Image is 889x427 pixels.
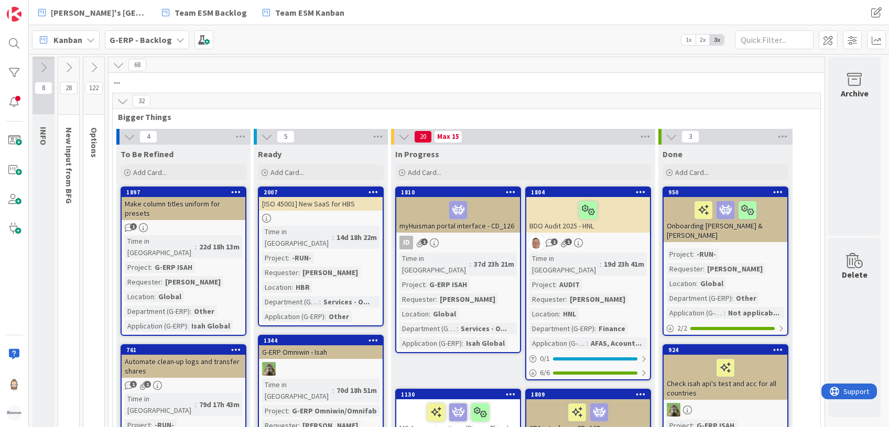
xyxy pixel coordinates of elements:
div: G-ERP Omniwin - Isah [259,345,383,359]
div: Not applicab... [725,307,782,319]
span: : [559,308,560,320]
div: 1809 [531,391,650,398]
span: Add Card... [675,168,709,177]
span: : [594,323,596,334]
div: 6/6 [526,366,650,379]
div: [PERSON_NAME] [437,293,498,305]
div: 1897 [126,189,245,196]
span: : [703,263,704,275]
div: Location [399,308,429,320]
span: 28 [60,82,78,94]
span: : [566,293,567,305]
img: lD [529,236,543,249]
div: Time in [GEOGRAPHIC_DATA] [399,253,470,276]
span: Add Card... [133,168,167,177]
span: : [692,248,694,260]
div: Project [262,252,288,264]
div: 70d 18h 51m [334,385,380,396]
div: Time in [GEOGRAPHIC_DATA] [529,253,600,276]
span: : [195,399,197,410]
div: [PERSON_NAME] [162,276,223,288]
span: : [470,258,471,270]
div: 1810myHuisman portal interface - CD_126 [396,188,520,233]
span: Support [22,2,48,14]
span: ... [114,75,811,86]
span: : [724,307,725,319]
div: Make column titles uniform for presets [122,197,245,220]
span: 1 [130,381,137,388]
span: Add Card... [408,168,441,177]
div: [PERSON_NAME] [567,293,628,305]
div: Project [125,261,150,273]
div: Time in [GEOGRAPHIC_DATA] [125,235,195,258]
div: Requester [667,263,703,275]
span: : [457,323,458,334]
div: G-ERP Omniwin/Omnifab [289,405,380,417]
span: : [696,278,698,289]
span: 20 [414,130,432,143]
div: G-ERP ISAH [427,279,470,290]
div: Department (G-ERP) [667,292,732,304]
span: : [190,305,191,317]
div: AFAS, Acount... [588,337,644,349]
div: Department (G-ERP) [125,305,190,317]
div: 1130 [401,391,520,398]
div: 1810 [396,188,520,197]
div: 761Automate clean-up logs and transfer shares [122,345,245,378]
span: : [555,279,557,290]
div: 1810 [401,189,520,196]
span: To Be Refined [121,149,174,159]
div: [ISO 45001] New SaaS for HBS [259,197,383,211]
span: : [150,261,152,273]
div: Other [733,292,759,304]
span: 1 [421,238,428,245]
div: Department (G-ERP) [529,323,594,334]
span: In Progress [395,149,439,159]
span: 6 / 6 [540,367,550,378]
div: Check isah api's test and acc for all countries [664,355,787,400]
span: : [187,320,189,332]
span: [PERSON_NAME]'s [GEOGRAPHIC_DATA] [51,6,146,19]
span: 0 / 1 [540,353,550,364]
div: Location [262,281,291,293]
div: 2007[ISO 45001] New SaaS for HBS [259,188,383,211]
div: 79d 17h 43m [197,399,242,410]
span: Done [663,149,682,159]
img: Visit kanbanzone.com [7,7,21,21]
div: 2007 [259,188,383,197]
b: G-ERP - Backlog [110,35,172,45]
div: 1897Make column titles uniform for presets [122,188,245,220]
div: 19d 23h 41m [601,258,647,270]
div: 1344 [264,337,383,344]
div: 37d 23h 21m [471,258,517,270]
div: Archive [841,87,869,100]
div: -RUN- [289,252,314,264]
div: 950 [664,188,787,197]
span: 1 [130,223,137,230]
a: Team ESM Kanban [256,3,351,22]
span: 32 [133,95,150,107]
div: 2/2 [664,322,787,335]
div: 2007 [264,189,383,196]
div: G-ERP ISAH [152,261,195,273]
div: HBR [293,281,312,293]
span: Team ESM Kanban [275,6,344,19]
span: New Input from BFG [64,127,74,204]
span: 3 [681,130,699,143]
div: 950 [668,189,787,196]
span: 1x [681,35,696,45]
span: 1 [565,238,572,245]
div: Global [430,308,459,320]
div: Project [399,279,425,290]
div: 1804 [531,189,650,196]
div: ID [396,236,520,249]
div: 1344 [259,336,383,345]
div: 14d 18h 22m [334,232,380,243]
div: 761 [122,345,245,355]
div: Time in [GEOGRAPHIC_DATA] [125,393,195,416]
div: Project [667,248,692,260]
div: Location [529,308,559,320]
div: [PERSON_NAME] [704,263,765,275]
div: lD [526,236,650,249]
div: Services - O... [458,323,509,334]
